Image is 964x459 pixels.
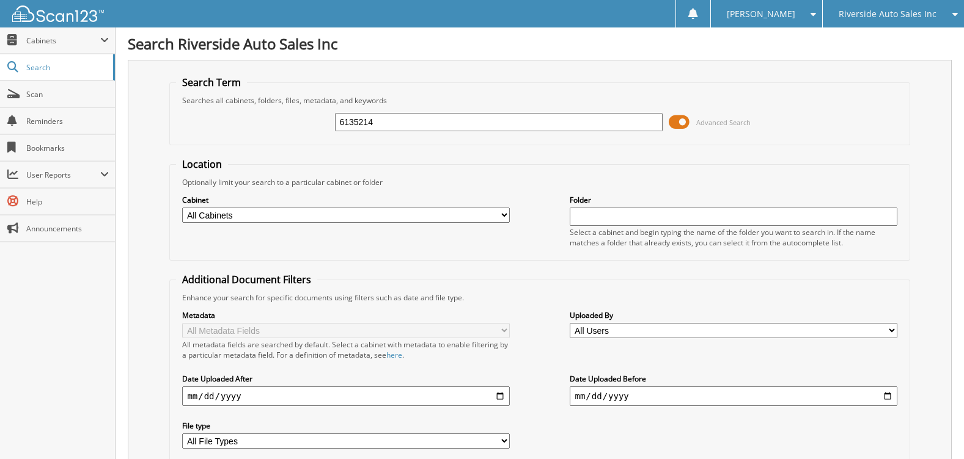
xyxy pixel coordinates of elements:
legend: Location [176,157,228,171]
label: Cabinet [182,195,509,205]
div: Enhance your search for specific documents using filters such as date and file type. [176,292,903,303]
span: Bookmarks [26,143,109,153]
span: [PERSON_NAME] [727,10,795,18]
span: Advanced Search [696,118,751,127]
div: All metadata fields are searched by default. Select a cabinet with metadata to enable filtering b... [182,339,509,360]
label: Date Uploaded Before [570,374,897,384]
legend: Additional Document Filters [176,273,317,286]
label: Uploaded By [570,310,897,320]
h1: Search Riverside Auto Sales Inc [128,34,952,54]
span: Help [26,197,109,207]
label: File type [182,421,509,431]
input: end [570,386,897,406]
label: Folder [570,195,897,205]
span: Reminders [26,116,109,126]
label: Metadata [182,310,509,320]
span: User Reports [26,170,100,180]
div: Searches all cabinets, folders, files, metadata, and keywords [176,95,903,106]
iframe: Chat Widget [903,400,964,459]
span: Cabinets [26,35,100,46]
label: Date Uploaded After [182,374,509,384]
span: Search [26,62,107,73]
a: here [386,350,402,360]
div: Select a cabinet and begin typing the name of the folder you want to search in. If the name match... [570,227,897,248]
div: Optionally limit your search to a particular cabinet or folder [176,177,903,187]
legend: Search Term [176,76,247,89]
img: scan123-logo-white.svg [12,5,104,22]
input: start [182,386,509,406]
span: Riverside Auto Sales Inc [839,10,936,18]
span: Scan [26,89,109,99]
span: Announcements [26,223,109,234]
